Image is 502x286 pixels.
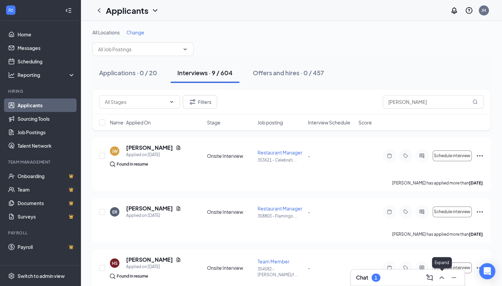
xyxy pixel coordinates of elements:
svg: Ellipses [476,264,484,272]
div: Reporting [18,71,76,78]
span: Name · Applied On [110,119,151,126]
a: Applicants [18,98,75,112]
span: Job posting [257,119,283,126]
div: JH [481,7,486,13]
div: Onsite Interview [207,152,254,159]
svg: ComposeMessage [425,274,434,282]
span: - [308,265,310,271]
span: Restaurant Manager [257,149,302,155]
button: Minimize [448,272,459,283]
svg: ActiveChat [418,265,426,270]
svg: QuestionInfo [465,6,473,15]
span: Schedule interview [434,265,470,270]
svg: Collapse [65,7,72,14]
div: Interviews · 9 / 604 [177,68,233,77]
svg: MagnifyingGlass [472,99,478,105]
button: ComposeMessage [424,272,435,283]
div: Switch to admin view [18,273,65,279]
h5: [PERSON_NAME] [126,256,173,263]
a: PayrollCrown [18,240,75,254]
svg: Notifications [450,6,458,15]
svg: Analysis [8,71,15,78]
button: Filter Filters [183,95,217,109]
svg: Tag [402,265,410,270]
a: TeamCrown [18,183,75,196]
b: [DATE] [469,232,483,237]
span: Schedule interview [434,153,470,158]
svg: Settings [8,273,15,279]
div: 1 [375,275,377,281]
span: Restaurant Manager [257,205,302,211]
span: Interview Schedule [308,119,350,126]
span: All Locations [92,29,120,35]
span: Score [358,119,372,126]
svg: ActiveChat [418,209,426,214]
h5: [PERSON_NAME] [126,205,173,212]
a: Talent Network [18,139,75,152]
h1: Applicants [106,5,148,16]
svg: Minimize [450,274,458,282]
span: - [308,153,310,159]
a: Messages [18,41,75,55]
div: Team Management [8,159,74,165]
div: Expand [432,257,452,268]
h3: Chat [356,274,368,281]
span: Stage [207,119,220,126]
input: All Job Postings [98,46,180,53]
input: Search in interviews [383,95,484,109]
span: Change [126,29,144,35]
svg: Document [176,257,181,262]
a: Job Postings [18,125,75,139]
div: Payroll [8,230,74,236]
svg: Document [176,145,181,150]
a: DocumentsCrown [18,196,75,210]
div: Applied on [DATE] [126,151,181,158]
p: 354582 - [PERSON_NAME]/I ... [257,266,304,278]
div: Applied on [DATE] [126,212,181,219]
span: Schedule interview [434,209,470,214]
b: [DATE] [469,180,483,185]
div: Offers and hires · 0 / 457 [253,68,324,77]
svg: Note [385,153,393,159]
div: Onsite Interview [207,208,254,215]
svg: Ellipses [476,208,484,216]
div: HS [112,260,118,266]
span: Team Member [257,258,289,264]
p: 353621 - Celebrati ... [257,157,304,163]
input: All Stages [105,98,166,106]
svg: ChevronLeft [95,6,103,15]
svg: ChevronDown [169,99,174,105]
svg: Filter [188,98,197,106]
a: Scheduling [18,55,75,68]
svg: Document [176,206,181,211]
button: Schedule interview [433,206,472,217]
svg: Ellipses [476,152,484,160]
button: ChevronUp [436,272,447,283]
img: search.bf7aa3482b7795d4f01b.svg [110,162,115,167]
div: Onsite Interview [207,264,254,271]
svg: ActiveChat [418,153,426,159]
a: OnboardingCrown [18,169,75,183]
div: Found in resume [117,161,148,168]
div: Applications · 0 / 20 [99,68,157,77]
a: SurveysCrown [18,210,75,223]
h5: [PERSON_NAME] [126,144,173,151]
p: 358803 - Flamingo ... [257,213,304,219]
span: - [308,209,310,215]
div: JW [112,148,118,154]
img: search.bf7aa3482b7795d4f01b.svg [110,274,115,279]
a: Sourcing Tools [18,112,75,125]
svg: Note [385,209,393,214]
a: Home [18,28,75,41]
svg: ChevronUp [438,274,446,282]
div: Applied on [DATE] [126,263,181,270]
p: [PERSON_NAME] has applied more than . [392,231,484,237]
svg: Note [385,265,393,270]
div: Open Intercom Messenger [479,263,495,279]
svg: Tag [402,209,410,214]
button: Schedule interview [433,150,472,161]
svg: Tag [402,153,410,159]
div: ER [112,209,117,215]
button: Schedule interview [433,262,472,273]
